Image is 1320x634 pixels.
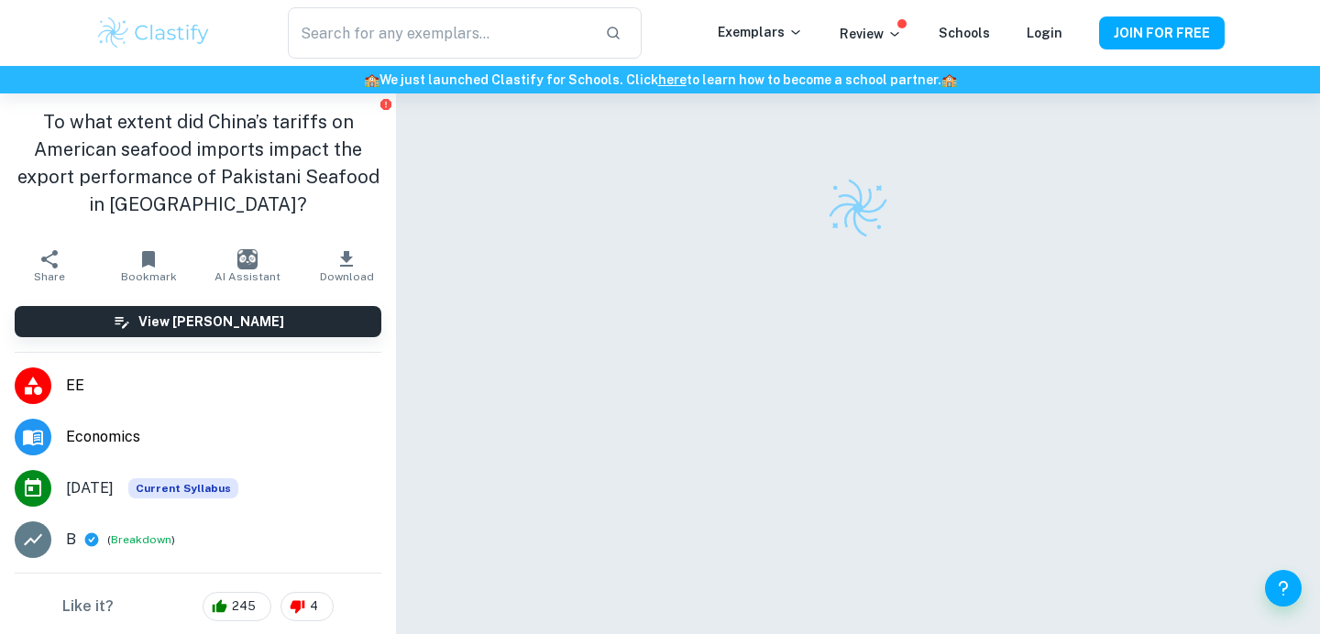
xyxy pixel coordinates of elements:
[300,597,328,616] span: 4
[99,240,198,291] button: Bookmark
[111,531,171,548] button: Breakdown
[939,26,990,40] a: Schools
[214,270,280,283] span: AI Assistant
[718,22,803,42] p: Exemplars
[288,7,590,59] input: Search for any exemplars...
[826,176,890,240] img: Clastify logo
[237,249,258,269] img: AI Assistant
[15,108,381,218] h1: To what extent did China’s tariffs on American seafood imports impact the export performance of P...
[121,270,177,283] span: Bookmark
[66,477,114,499] span: [DATE]
[15,306,381,337] button: View [PERSON_NAME]
[379,97,392,111] button: Report issue
[658,72,687,87] a: here
[320,270,374,283] span: Download
[203,592,271,621] div: 245
[107,531,175,549] span: ( )
[95,15,212,51] img: Clastify logo
[222,597,266,616] span: 245
[62,596,114,618] h6: Like it?
[280,592,334,621] div: 4
[66,529,76,551] p: B
[198,240,297,291] button: AI Assistant
[66,375,381,397] span: EE
[1099,16,1225,49] button: JOIN FOR FREE
[66,426,381,448] span: Economics
[1027,26,1062,40] a: Login
[138,312,284,332] h6: View [PERSON_NAME]
[128,478,238,498] span: Current Syllabus
[840,24,902,44] p: Review
[4,70,1316,90] h6: We just launched Clastify for Schools. Click to learn how to become a school partner.
[297,240,396,291] button: Download
[364,72,379,87] span: 🏫
[941,72,957,87] span: 🏫
[1265,570,1302,607] button: Help and Feedback
[128,478,238,498] div: This exemplar is based on the current syllabus. Feel free to refer to it for inspiration/ideas wh...
[34,270,65,283] span: Share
